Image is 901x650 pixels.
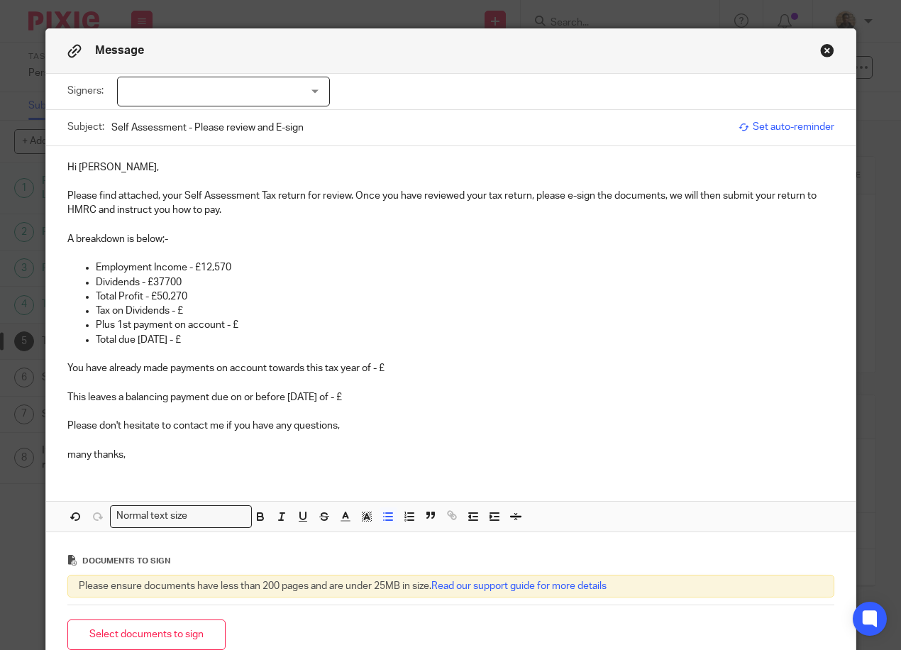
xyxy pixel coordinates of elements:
[67,419,834,433] p: Please don't hesitate to contact me if you have any questions,
[67,189,834,218] p: Please find attached, your Self Assessment Tax return for review. Once you have reviewed your tax...
[67,160,834,175] p: Hi [PERSON_NAME],
[96,304,834,318] p: Tax on Dividends - £
[67,376,834,405] p: This leaves a balancing payment due on or before [DATE] of - £
[67,361,834,375] p: You have already made payments on account towards this tax year of - £
[431,581,607,591] a: Read our support guide for more details
[96,260,834,275] p: Employment Income - £12,570
[67,218,834,247] p: A breakdown is below;-
[96,318,834,332] p: Plus 1st payment on account - £
[96,290,834,304] p: Total Profit - £50,270
[82,557,170,565] span: Documents to sign
[114,509,191,524] span: Normal text size
[67,619,226,650] button: Select documents to sign
[67,448,834,462] p: many thanks,
[96,333,834,347] p: Total due [DATE] - £
[67,120,104,134] label: Subject:
[739,120,834,134] span: Set auto-reminder
[192,509,243,524] input: Search for option
[110,505,252,527] div: Search for option
[96,275,834,290] p: Dividends - £37700
[67,575,834,597] div: Please ensure documents have less than 200 pages and are under 25MB in size.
